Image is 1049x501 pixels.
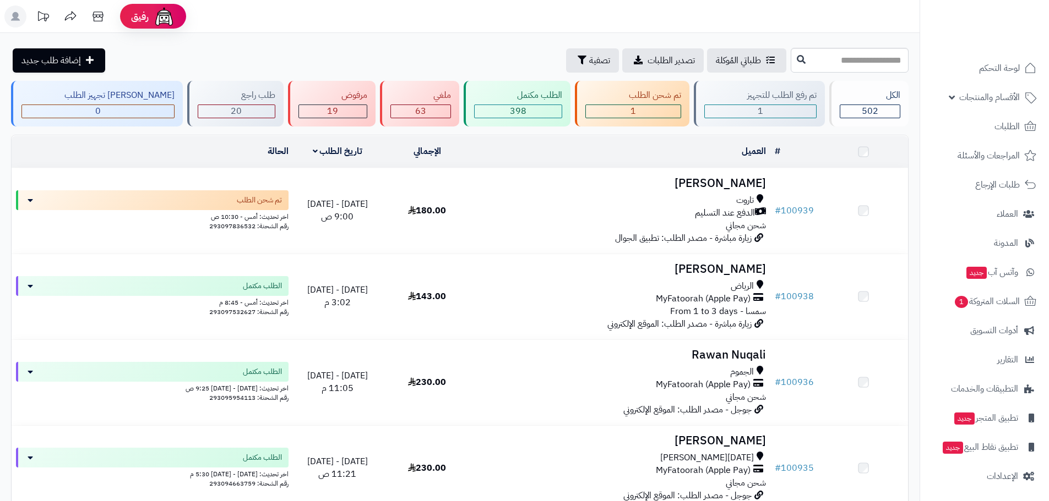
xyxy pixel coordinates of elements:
span: MyFatoorah (Apple Pay) [656,464,751,477]
span: 0 [95,104,101,118]
span: الطلب مكتمل [243,452,282,463]
span: التطبيقات والخدمات [951,381,1018,397]
a: العميل [742,145,766,158]
span: العملاء [997,206,1018,222]
div: اخر تحديث: [DATE] - [DATE] 9:25 ص [16,382,289,393]
span: # [775,376,781,389]
a: لوحة التحكم [927,55,1042,81]
a: ملغي 63 [378,81,461,126]
div: مرفوض [298,89,367,102]
a: طلب راجع 20 [185,81,285,126]
div: 1 [705,105,816,118]
a: التطبيقات والخدمات [927,376,1042,402]
span: 19 [327,104,338,118]
span: [DATE] - [DATE] 9:00 ص [307,197,368,223]
a: #100938 [775,290,814,303]
span: 180.00 [408,204,446,217]
span: الدفع عند التسليم [695,207,755,219]
span: طلبات الإرجاع [975,177,1020,192]
span: الجموم [730,366,754,378]
a: [PERSON_NAME] تجهيز الطلب 0 [9,81,185,126]
h3: Rawan Nuqali [476,349,766,361]
a: الطلبات [927,113,1042,140]
span: 502 [862,104,878,118]
h3: [PERSON_NAME] [476,177,766,190]
a: السلات المتروكة1 [927,288,1042,315]
span: تصفية [589,54,610,67]
button: تصفية [566,48,619,73]
div: الطلب مكتمل [474,89,562,102]
div: الكل [840,89,900,102]
div: 19 [299,105,367,118]
span: # [775,461,781,475]
div: 63 [391,105,450,118]
span: تطبيق نقاط البيع [942,439,1018,455]
span: شحن مجاني [726,390,766,404]
a: المراجعات والأسئلة [927,142,1042,169]
span: 1 [955,296,968,308]
span: زيارة مباشرة - مصدر الطلب: الموقع الإلكتروني [607,317,752,331]
span: رفيق [131,10,149,23]
a: الطلب مكتمل 398 [461,81,573,126]
span: الإعدادات [987,469,1018,484]
span: الطلب مكتمل [243,366,282,377]
a: إضافة طلب جديد [13,48,105,73]
span: رقم الشحنة: 293095954113 [209,393,289,403]
a: المدونة [927,230,1042,256]
a: طلبات الإرجاع [927,172,1042,198]
span: المراجعات والأسئلة [958,148,1020,163]
img: ai-face.png [153,5,175,27]
div: ملغي [390,89,451,102]
a: العملاء [927,201,1042,227]
span: الطلبات [994,119,1020,134]
span: 230.00 [408,376,446,389]
span: طلباتي المُوكلة [716,54,761,67]
a: تم رفع الطلب للتجهيز 1 [692,81,827,126]
span: رقم الشحنة: 293097532627 [209,307,289,317]
div: طلب راجع [198,89,275,102]
a: تاريخ الطلب [313,145,363,158]
div: 20 [198,105,274,118]
a: الحالة [268,145,289,158]
span: جديد [954,412,975,425]
span: تصدير الطلبات [648,54,695,67]
span: السلات المتروكة [954,294,1020,309]
a: طلباتي المُوكلة [707,48,786,73]
div: اخر تحديث: أمس - 8:45 م [16,296,289,307]
span: تطبيق المتجر [953,410,1018,426]
a: تصدير الطلبات [622,48,704,73]
span: شحن مجاني [726,476,766,489]
span: الرياض [731,280,754,293]
a: مرفوض 19 [286,81,378,126]
h3: [PERSON_NAME] [476,263,766,276]
h3: [PERSON_NAME] [476,434,766,447]
a: تطبيق المتجرجديد [927,405,1042,431]
span: سمسا - From 1 to 3 days [670,305,766,318]
span: جديد [966,267,987,279]
a: تحديثات المنصة [29,5,57,30]
a: #100939 [775,204,814,217]
span: MyFatoorah (Apple Pay) [656,293,751,305]
a: التقارير [927,346,1042,373]
a: تطبيق نقاط البيعجديد [927,434,1042,460]
span: الأقسام والمنتجات [959,90,1020,105]
span: [DATE] - [DATE] 11:21 ص [307,455,368,481]
span: التقارير [997,352,1018,367]
span: 1 [758,104,763,118]
a: أدوات التسويق [927,317,1042,344]
span: إضافة طلب جديد [21,54,81,67]
div: تم رفع الطلب للتجهيز [704,89,817,102]
div: اخر تحديث: أمس - 10:30 ص [16,210,289,222]
span: وآتس آب [965,265,1018,280]
a: #100936 [775,376,814,389]
a: # [775,145,780,158]
div: 0 [22,105,174,118]
span: المدونة [994,235,1018,251]
span: 143.00 [408,290,446,303]
span: تم شحن الطلب [237,195,282,206]
span: 398 [510,104,526,118]
a: الكل502 [827,81,911,126]
span: جوجل - مصدر الطلب: الموقع الإلكتروني [623,403,752,416]
span: 63 [415,104,426,118]
span: [DATE][PERSON_NAME] [660,452,754,464]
